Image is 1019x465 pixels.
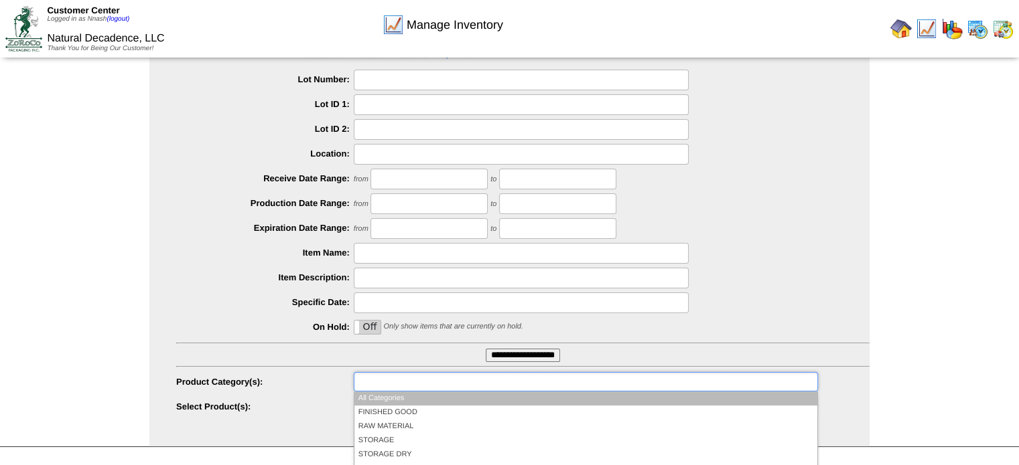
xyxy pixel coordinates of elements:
[354,405,817,420] li: FINISHED GOOD
[176,124,354,134] label: Lot ID 2:
[407,18,503,32] span: Manage Inventory
[890,18,912,39] img: home.gif
[5,6,42,51] img: ZoRoCo_Logo(Green%26Foil)%20jpg.webp
[490,225,496,233] span: to
[176,99,354,109] label: Lot ID 1:
[383,14,404,35] img: line_graph.gif
[176,401,354,411] label: Select Product(s):
[490,175,496,183] span: to
[47,15,129,23] span: Logged in as Nnash
[354,225,368,233] span: from
[176,149,354,159] label: Location:
[354,434,817,448] li: STORAGE
[354,391,817,405] li: All Categories
[967,18,988,39] img: calendarprod.gif
[992,18,1014,39] img: calendarinout.gif
[916,18,937,39] img: line_graph.gif
[176,173,354,183] label: Receive Date Range:
[176,198,354,208] label: Production Date Range:
[176,377,354,387] label: Product Category(s):
[354,200,368,208] span: from
[383,322,523,331] span: Only show items that are currently on hold.
[176,74,354,84] label: Lot Number:
[490,200,496,208] span: to
[176,322,354,332] label: On Hold:
[354,448,817,462] li: STORAGE DRY
[354,320,381,335] div: OnOff
[354,320,381,334] label: Off
[941,18,963,39] img: graph.gif
[107,15,129,23] a: (logout)
[354,420,817,434] li: RAW MATERIAL
[176,297,354,307] label: Specific Date:
[354,175,368,183] span: from
[176,223,354,233] label: Expiration Date Range:
[47,45,153,52] span: Thank You for Being Our Customer!
[176,248,354,258] label: Item Name:
[47,5,119,15] span: Customer Center
[176,272,354,282] label: Item Description:
[47,33,164,44] span: Natural Decadence, LLC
